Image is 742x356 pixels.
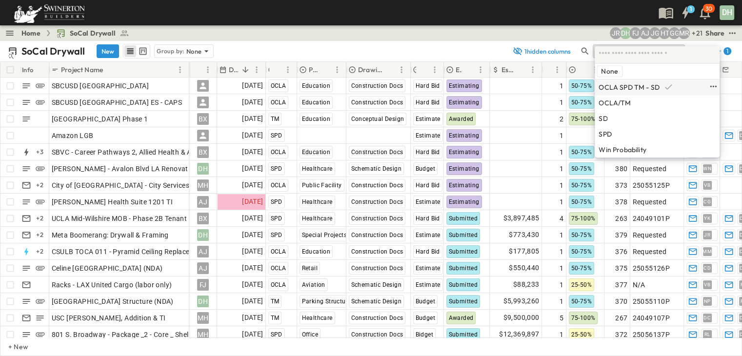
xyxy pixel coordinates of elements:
div: BX [197,113,209,125]
span: Estimating [449,82,480,89]
div: SPD [597,128,709,140]
div: Joshua Russell (joshua.russell@swinerton.com) [610,27,622,39]
span: 25055126P [633,263,670,273]
span: Hard Bid [416,248,440,255]
button: Menu [202,64,214,76]
div: Info [20,62,49,78]
div: OCLA SPD TM - SD [597,81,709,93]
span: 373 [615,180,627,190]
span: Requested [633,197,667,207]
span: UCLA Mid-Wilshire MOB - Phase 2B Tenant Improvements Floors 1-3 100% SD Budget [52,214,323,223]
span: Education [302,149,331,156]
span: 50-75% [571,298,592,305]
span: Estimate [416,265,441,272]
span: OCLA [271,82,286,89]
span: $9,500,000 [503,312,540,323]
p: SPD [599,130,612,138]
span: CG [703,201,711,202]
div: + 2 [34,213,46,224]
span: Budget [416,165,435,172]
span: SBCUSD [GEOGRAPHIC_DATA] ES - CAPS [52,98,182,107]
span: Office [302,331,318,338]
span: $5,993,260 [503,296,540,307]
span: [PERSON_NAME] Health Suite 1201 TI [52,197,173,207]
span: $773,430 [509,229,539,240]
span: Estimate [416,116,441,122]
span: SPD [271,215,282,222]
span: TM [271,298,280,305]
span: 1 [560,330,563,339]
span: Amazon LGB [52,131,94,140]
div: AJ [197,262,209,274]
span: SBVC - Career Pathways 2, Allied Health & Aeronautics Bldg's [52,147,246,157]
span: [DATE] [242,130,263,141]
span: Submitted [449,298,478,305]
div: Francisco J. Sanchez (frsanchez@swinerton.com) [629,27,641,39]
span: Aviation [302,281,325,288]
div: Meghana Raj (meghana.raj@swinerton.com) [678,27,690,39]
span: Conceptual Design [351,116,404,122]
span: Estimating [449,132,480,139]
span: $88,233 [513,279,540,290]
span: SPD [271,165,282,172]
span: 50-75% [571,82,592,89]
p: Estimate Status [456,65,462,75]
button: Sort [516,64,527,75]
span: 75-100% [571,315,596,321]
span: [GEOGRAPHIC_DATA] Phase 1 [52,114,148,124]
span: [DATE] [242,262,263,274]
span: 1 [560,247,563,257]
button: Sort [418,64,429,75]
button: Filter1 [691,44,734,58]
span: Estimating [449,198,480,205]
p: + 21 [692,28,702,38]
button: Sort [321,64,331,75]
span: Racks - LAX United Cargo (labor only) [52,280,172,290]
div: Anthony Jimenez (anthony.jimenez@swinerton.com) [639,27,651,39]
span: Construction Docs [351,248,403,255]
button: test [726,27,738,39]
span: Estimate [416,132,441,139]
p: Estimate Amount [501,65,514,75]
button: Menu [174,64,186,76]
span: 50-75% [571,198,592,205]
p: OCLA SPD TM - SD [599,83,660,91]
span: [DATE] [242,113,263,124]
span: 50-75% [571,149,592,156]
span: [DATE] [242,196,263,207]
span: SPD [271,198,282,205]
div: Win Probability [597,144,709,156]
span: [GEOGRAPHIC_DATA] Structure (NDA) [52,297,174,306]
span: 50-75% [571,165,592,172]
span: Schematic Design [351,165,401,172]
span: 377 [615,280,627,290]
button: Menu [251,64,262,76]
button: Menu [396,64,407,76]
span: [DATE] [242,213,263,224]
span: 263 [615,214,627,223]
span: 1 [560,263,563,273]
span: Submitted [449,281,478,288]
div: Daryll Hayward (daryll.hayward@swinerton.com) [620,27,631,39]
span: Construction Docs [351,265,403,272]
span: SPD [271,132,282,139]
span: Bidget [416,331,433,338]
span: 75-100% [571,116,596,122]
span: [DATE] [242,246,263,257]
span: Construction Docs [351,198,403,205]
span: Estimate [416,198,441,205]
span: $12,369,897 [499,329,539,340]
p: Win Probability [599,146,646,154]
span: [DATE] [242,312,263,323]
span: 24049101P [633,214,670,223]
button: New [97,44,119,58]
span: WN [703,168,711,169]
span: [DATE] [242,296,263,307]
span: Schematic Design [351,281,401,288]
p: SoCal Drywall [21,44,85,58]
span: VB [704,284,710,285]
span: [PERSON_NAME] - Avalon Blvd LA Renovation and Addition [52,164,241,174]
